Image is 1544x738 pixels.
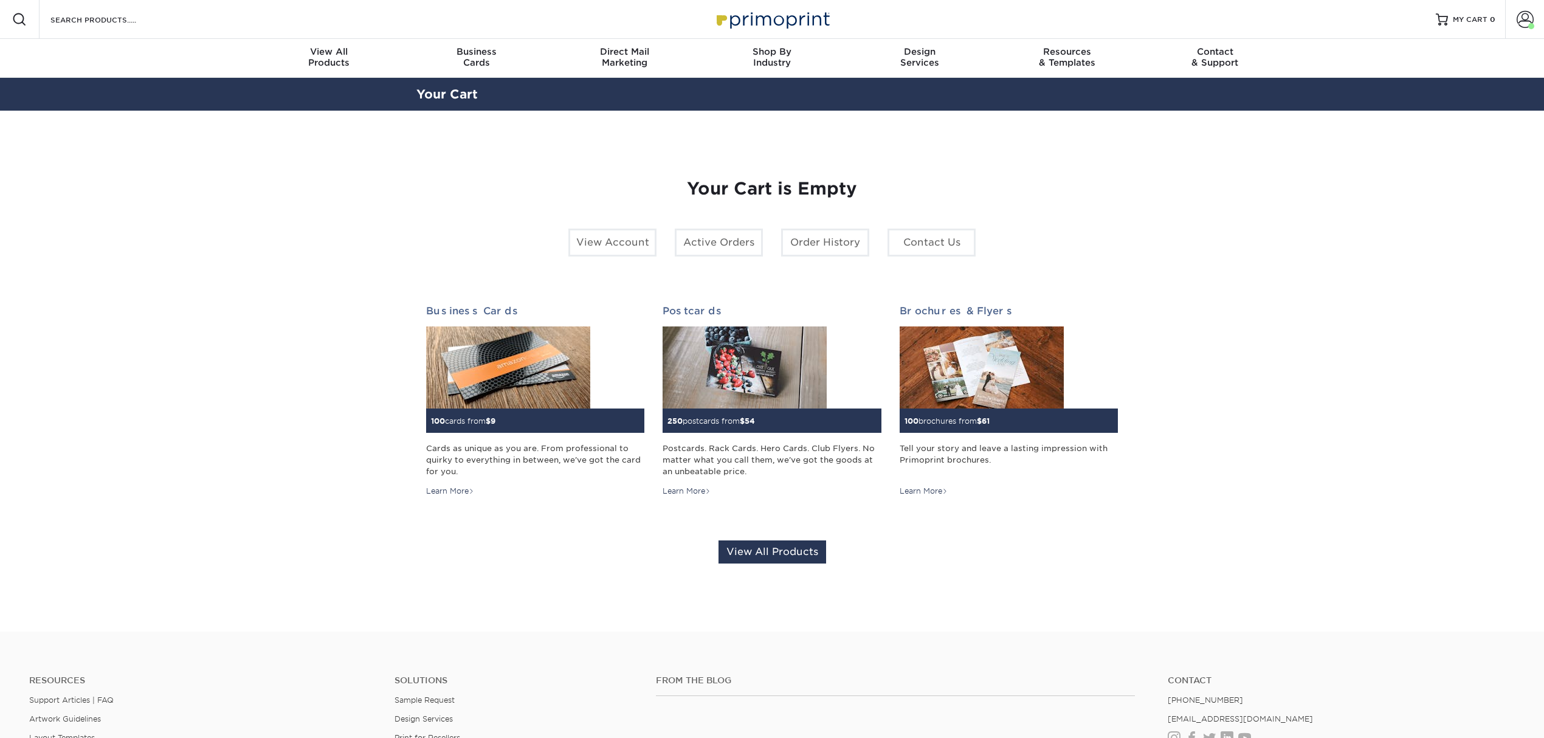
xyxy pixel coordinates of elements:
[846,46,993,57] span: Design
[1141,46,1289,57] span: Contact
[426,326,590,409] img: Business Cards
[781,229,869,257] a: Order History
[675,229,763,257] a: Active Orders
[993,46,1141,57] span: Resources
[255,39,403,78] a: View AllProducts
[900,326,1064,409] img: Brochures & Flyers
[698,39,846,78] a: Shop ByIndustry
[1453,15,1487,25] span: MY CART
[1168,695,1243,705] a: [PHONE_NUMBER]
[982,416,990,426] span: 61
[719,540,826,564] a: View All Products
[426,486,474,497] div: Learn More
[426,179,1118,199] h1: Your Cart is Empty
[905,416,990,426] small: brochures from
[663,305,881,317] h2: Postcards
[900,486,948,497] div: Learn More
[426,305,644,317] h2: Business Cards
[395,695,455,705] a: Sample Request
[846,39,993,78] a: DesignServices
[993,46,1141,68] div: & Templates
[1141,46,1289,68] div: & Support
[900,443,1118,478] div: Tell your story and leave a lasting impression with Primoprint brochures.
[993,39,1141,78] a: Resources& Templates
[905,416,918,426] span: 100
[1141,39,1289,78] a: Contact& Support
[403,46,551,68] div: Cards
[395,675,638,686] h4: Solutions
[900,305,1118,317] h2: Brochures & Flyers
[1168,714,1313,723] a: [EMAIL_ADDRESS][DOMAIN_NAME]
[745,416,755,426] span: 54
[887,229,976,257] a: Contact Us
[255,46,403,68] div: Products
[568,229,657,257] a: View Account
[431,416,495,426] small: cards from
[551,46,698,57] span: Direct Mail
[49,12,168,27] input: SEARCH PRODUCTS.....
[551,46,698,68] div: Marketing
[486,416,491,426] span: $
[740,416,745,426] span: $
[255,46,403,57] span: View All
[403,39,551,78] a: BusinessCards
[1168,675,1515,686] a: Contact
[663,326,827,409] img: Postcards
[395,714,453,723] a: Design Services
[711,6,833,32] img: Primoprint
[416,87,478,102] a: Your Cart
[663,443,881,478] div: Postcards. Rack Cards. Hero Cards. Club Flyers. No matter what you call them, we've got the goods...
[431,416,445,426] span: 100
[426,305,644,497] a: Business Cards 100cards from$9 Cards as unique as you are. From professional to quirky to everyth...
[426,443,644,478] div: Cards as unique as you are. From professional to quirky to everything in between, we've got the c...
[491,416,495,426] span: 9
[29,695,114,705] a: Support Articles | FAQ
[1490,15,1495,24] span: 0
[698,46,846,68] div: Industry
[29,714,101,723] a: Artwork Guidelines
[900,305,1118,497] a: Brochures & Flyers 100brochures from$61 Tell your story and leave a lasting impression with Primo...
[663,305,881,497] a: Postcards 250postcards from$54 Postcards. Rack Cards. Hero Cards. Club Flyers. No matter what you...
[846,46,993,68] div: Services
[667,416,755,426] small: postcards from
[667,416,683,426] span: 250
[403,46,551,57] span: Business
[977,416,982,426] span: $
[29,675,376,686] h4: Resources
[551,39,698,78] a: Direct MailMarketing
[656,675,1135,686] h4: From the Blog
[698,46,846,57] span: Shop By
[663,486,711,497] div: Learn More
